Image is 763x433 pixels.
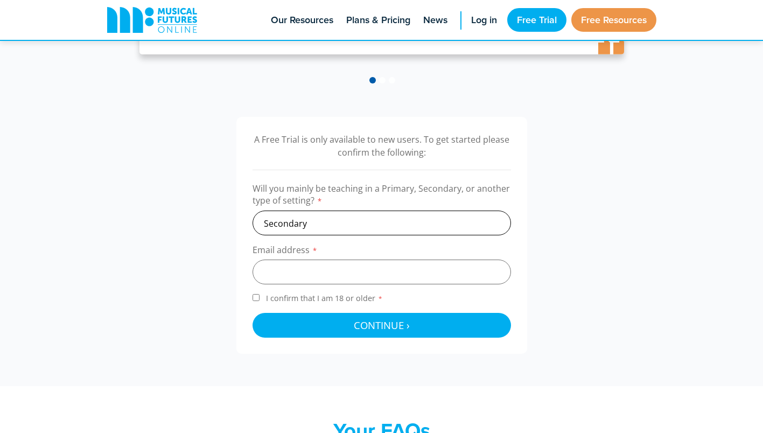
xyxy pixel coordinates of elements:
span: Log in [471,13,497,27]
span: Plans & Pricing [346,13,410,27]
span: Our Resources [271,13,333,27]
label: Will you mainly be teaching in a Primary, Secondary, or another type of setting? [253,183,511,211]
span: Continue › [354,318,410,332]
span: I confirm that I am 18 or older [264,293,385,303]
span: News [423,13,447,27]
a: Free Resources [571,8,656,32]
button: Continue › [253,313,511,338]
p: A Free Trial is only available to new users. To get started please confirm the following: [253,133,511,159]
a: Free Trial [507,8,566,32]
label: Email address [253,244,511,260]
input: I confirm that I am 18 or older* [253,294,260,301]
